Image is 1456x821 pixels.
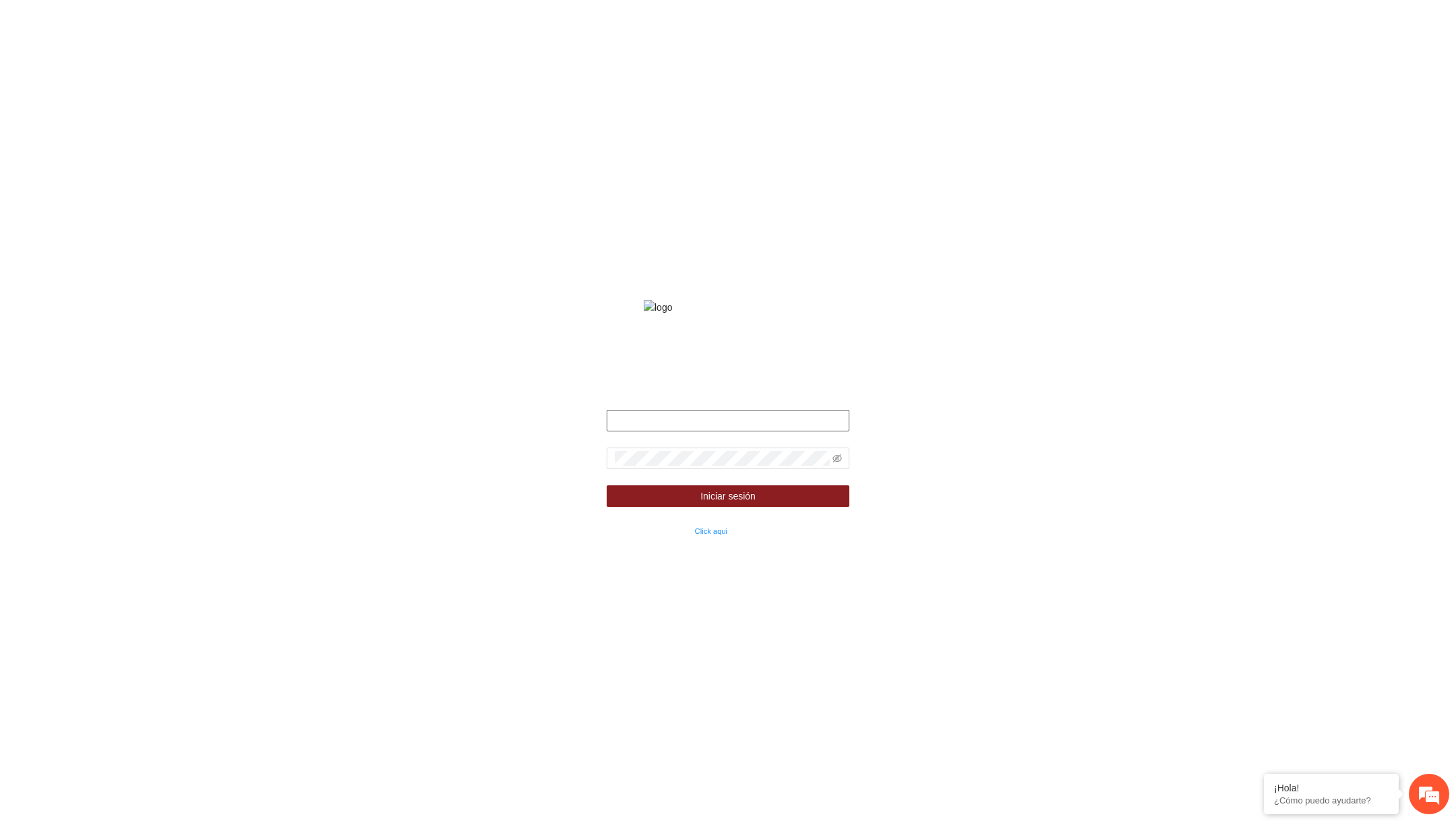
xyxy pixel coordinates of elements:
[832,454,842,463] span: eye-invisible
[702,388,753,398] strong: Bienvenido
[607,485,849,507] button: Iniciar sesión
[595,334,861,374] strong: Fondo de financiamiento de proyectos para la prevención y fortalecimiento de instituciones de seg...
[644,300,812,315] img: logo
[1274,795,1389,805] p: ¿Cómo puedo ayudarte?
[1274,783,1389,793] div: ¡Hola!
[695,527,728,535] a: Click aqui
[607,527,727,535] small: ¿Olvidaste tu contraseña?
[700,489,756,504] span: Iniciar sesión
